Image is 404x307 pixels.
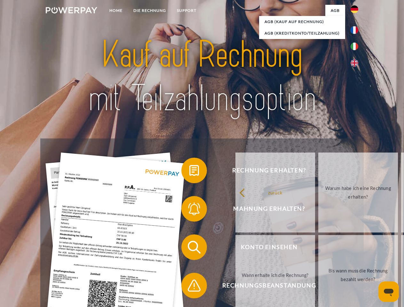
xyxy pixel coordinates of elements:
a: AGB (Kreditkonto/Teilzahlung) [259,28,345,39]
a: Home [104,5,128,16]
img: it [351,43,358,50]
img: fr [351,26,358,34]
img: qb_bill.svg [186,162,202,178]
a: AGB (Kauf auf Rechnung) [259,16,345,28]
div: zurück [239,188,311,197]
button: Rechnungsbeanstandung [181,273,348,298]
a: SUPPORT [171,5,202,16]
div: Bis wann muss die Rechnung bezahlt werden? [322,266,394,284]
a: DIE RECHNUNG [128,5,171,16]
div: Warum habe ich eine Rechnung erhalten? [322,184,394,201]
button: Rechnung erhalten? [181,158,348,183]
div: Wann erhalte ich die Rechnung? [239,271,311,279]
img: qb_search.svg [186,239,202,255]
img: title-powerpay_de.svg [61,31,343,122]
img: logo-powerpay-white.svg [46,7,97,13]
img: en [351,59,358,67]
button: Konto einsehen [181,234,348,260]
a: agb [325,5,345,16]
img: qb_bell.svg [186,201,202,217]
iframe: Schaltfläche zum Öffnen des Messaging-Fensters [378,281,399,302]
img: de [351,5,358,13]
button: Mahnung erhalten? [181,196,348,222]
img: qb_warning.svg [186,278,202,294]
